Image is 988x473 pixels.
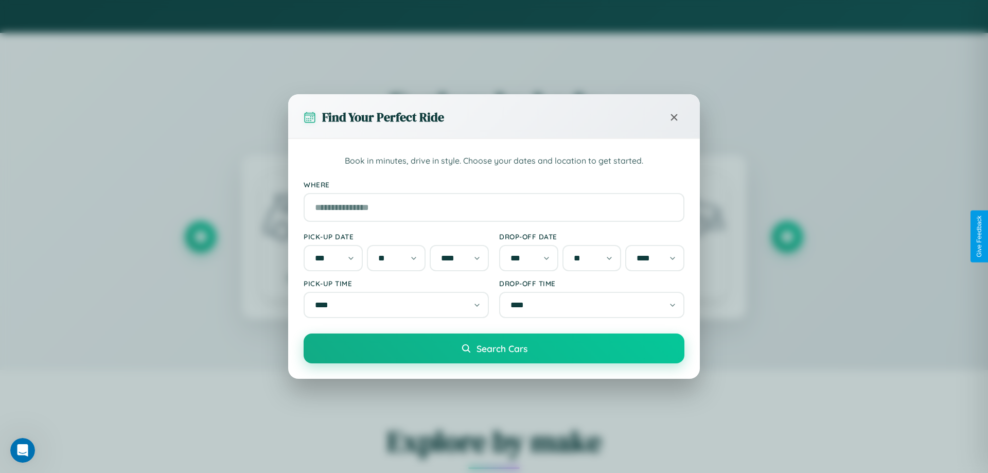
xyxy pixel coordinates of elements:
[304,154,684,168] p: Book in minutes, drive in style. Choose your dates and location to get started.
[304,180,684,189] label: Where
[304,279,489,288] label: Pick-up Time
[304,232,489,241] label: Pick-up Date
[322,109,444,126] h3: Find Your Perfect Ride
[499,279,684,288] label: Drop-off Time
[304,334,684,363] button: Search Cars
[499,232,684,241] label: Drop-off Date
[477,343,527,354] span: Search Cars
